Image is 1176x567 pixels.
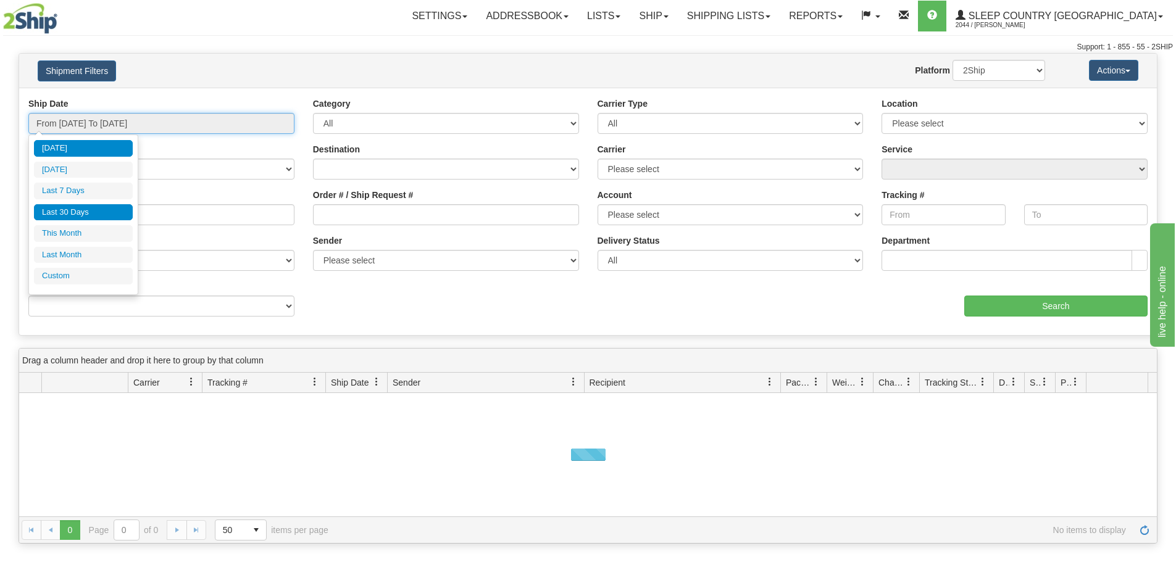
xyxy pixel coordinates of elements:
label: Delivery Status [598,234,660,247]
span: Recipient [590,376,625,389]
a: Lists [578,1,630,31]
span: Shipment Issues [1030,376,1040,389]
a: Shipment Issues filter column settings [1034,371,1055,392]
label: Carrier Type [598,97,648,110]
div: Support: 1 - 855 - 55 - 2SHIP [3,42,1173,52]
a: Packages filter column settings [806,371,827,392]
span: Page sizes drop down [215,519,267,540]
input: From [882,204,1005,225]
span: 2044 / [PERSON_NAME] [956,19,1048,31]
span: Delivery Status [999,376,1009,389]
a: Weight filter column settings [852,371,873,392]
span: Sender [393,376,420,389]
a: Shipping lists [678,1,780,31]
button: Actions [1089,60,1138,81]
a: Sleep Country [GEOGRAPHIC_DATA] 2044 / [PERSON_NAME] [946,1,1172,31]
iframe: chat widget [1148,220,1175,346]
label: Ship Date [28,97,69,110]
li: Last 30 Days [34,204,133,221]
li: Last Month [34,247,133,263]
span: select [246,520,266,540]
label: Platform [915,64,950,77]
span: Page of 0 [89,519,159,540]
li: Last 7 Days [34,183,133,199]
span: Tracking # [207,376,248,389]
a: Carrier filter column settings [181,371,202,392]
span: Sleep Country [GEOGRAPHIC_DATA] [965,10,1157,21]
label: Account [598,189,632,201]
li: [DATE] [34,140,133,157]
span: 50 [223,524,239,536]
label: Tracking # [882,189,924,201]
label: Category [313,97,351,110]
span: Page 0 [60,520,80,540]
a: Charge filter column settings [898,371,919,392]
label: Destination [313,143,360,155]
a: Tracking Status filter column settings [972,371,993,392]
input: To [1024,204,1148,225]
li: Custom [34,268,133,284]
a: Tracking # filter column settings [304,371,325,392]
input: Search [964,296,1148,317]
a: Ship Date filter column settings [366,371,387,392]
button: Shipment Filters [38,60,116,81]
label: Service [882,143,912,155]
span: No items to display [346,525,1126,535]
li: [DATE] [34,162,133,178]
div: live help - online [9,7,114,22]
span: Charge [878,376,904,389]
span: items per page [215,519,328,540]
img: logo2044.jpg [3,3,57,34]
li: This Month [34,225,133,242]
span: Pickup Status [1061,376,1071,389]
a: Delivery Status filter column settings [1003,371,1024,392]
a: Reports [780,1,852,31]
span: Weight [832,376,858,389]
a: Recipient filter column settings [759,371,780,392]
a: Settings [402,1,477,31]
label: Carrier [598,143,626,155]
label: Sender [313,234,342,247]
span: Carrier [133,376,160,389]
label: Order # / Ship Request # [313,189,414,201]
a: Pickup Status filter column settings [1065,371,1086,392]
a: Ship [630,1,677,31]
div: grid grouping header [19,349,1157,373]
span: Packages [786,376,812,389]
a: Refresh [1135,520,1154,540]
label: Department [882,234,930,247]
a: Sender filter column settings [563,371,584,392]
a: Addressbook [477,1,578,31]
span: Ship Date [331,376,369,389]
span: Tracking Status [925,376,978,389]
label: Location [882,97,917,110]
